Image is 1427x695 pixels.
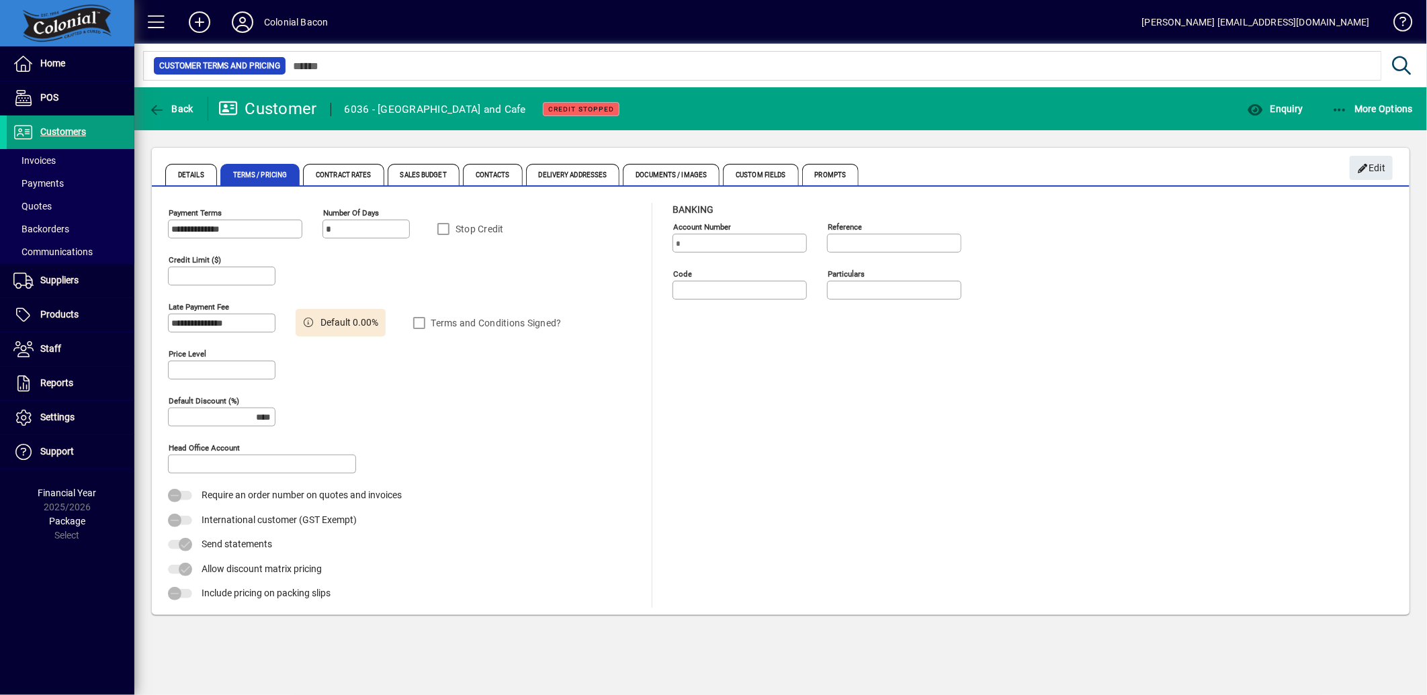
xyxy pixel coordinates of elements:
[169,302,229,312] mat-label: Late Payment Fee
[1244,97,1306,121] button: Enquiry
[202,514,357,525] span: International customer (GST Exempt)
[40,412,75,422] span: Settings
[1332,103,1414,114] span: More Options
[7,81,134,115] a: POS
[178,10,221,34] button: Add
[321,316,379,330] span: Default 0.00%
[202,490,402,500] span: Require an order number on quotes and invoices
[673,222,731,232] mat-label: Account number
[202,563,322,574] span: Allow discount matrix pricing
[13,178,64,189] span: Payments
[1142,11,1370,33] div: [PERSON_NAME] [EMAIL_ADDRESS][DOMAIN_NAME]
[7,195,134,218] a: Quotes
[13,201,52,212] span: Quotes
[202,539,272,549] span: Send statements
[134,97,208,121] app-page-header-button: Back
[264,11,328,33] div: Colonial Bacon
[828,222,862,232] mat-label: Reference
[623,164,720,185] span: Documents / Images
[40,446,74,457] span: Support
[38,488,97,498] span: Financial Year
[40,58,65,68] span: Home
[7,218,134,240] a: Backorders
[1247,103,1303,114] span: Enquiry
[169,208,222,218] mat-label: Payment Terms
[548,105,614,113] span: Credit Stopped
[7,367,134,400] a: Reports
[802,164,859,185] span: Prompts
[388,164,460,185] span: Sales Budget
[169,255,221,265] mat-label: Credit Limit ($)
[40,275,79,285] span: Suppliers
[165,164,217,185] span: Details
[7,149,134,172] a: Invoices
[40,377,73,388] span: Reports
[1357,157,1386,179] span: Edit
[7,47,134,81] a: Home
[40,309,79,320] span: Products
[169,396,239,406] mat-label: Default Discount (%)
[40,126,86,137] span: Customers
[202,588,331,598] span: Include pricing on packing slips
[169,443,240,453] mat-label: Head Office Account
[723,164,798,185] span: Custom Fields
[303,164,384,185] span: Contract Rates
[7,264,134,297] a: Suppliers
[7,172,134,195] a: Payments
[1350,156,1393,180] button: Edit
[221,10,264,34] button: Profile
[828,269,865,279] mat-label: Particulars
[7,298,134,332] a: Products
[145,97,197,121] button: Back
[169,349,206,359] mat-label: Price Level
[673,204,713,215] span: Banking
[7,401,134,434] a: Settings
[323,208,379,218] mat-label: Number of days
[159,59,280,73] span: Customer Terms and Pricing
[49,516,85,526] span: Package
[148,103,193,114] span: Back
[1328,97,1417,121] button: More Options
[13,224,69,234] span: Backorders
[40,343,61,354] span: Staff
[13,246,93,257] span: Communications
[526,164,620,185] span: Delivery Addresses
[7,332,134,366] a: Staff
[463,164,523,185] span: Contacts
[7,240,134,263] a: Communications
[220,164,300,185] span: Terms / Pricing
[7,435,134,469] a: Support
[345,99,526,120] div: 6036 - [GEOGRAPHIC_DATA] and Cafe
[13,155,56,166] span: Invoices
[218,98,317,120] div: Customer
[673,269,692,279] mat-label: Code
[40,92,58,103] span: POS
[1383,3,1410,46] a: Knowledge Base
